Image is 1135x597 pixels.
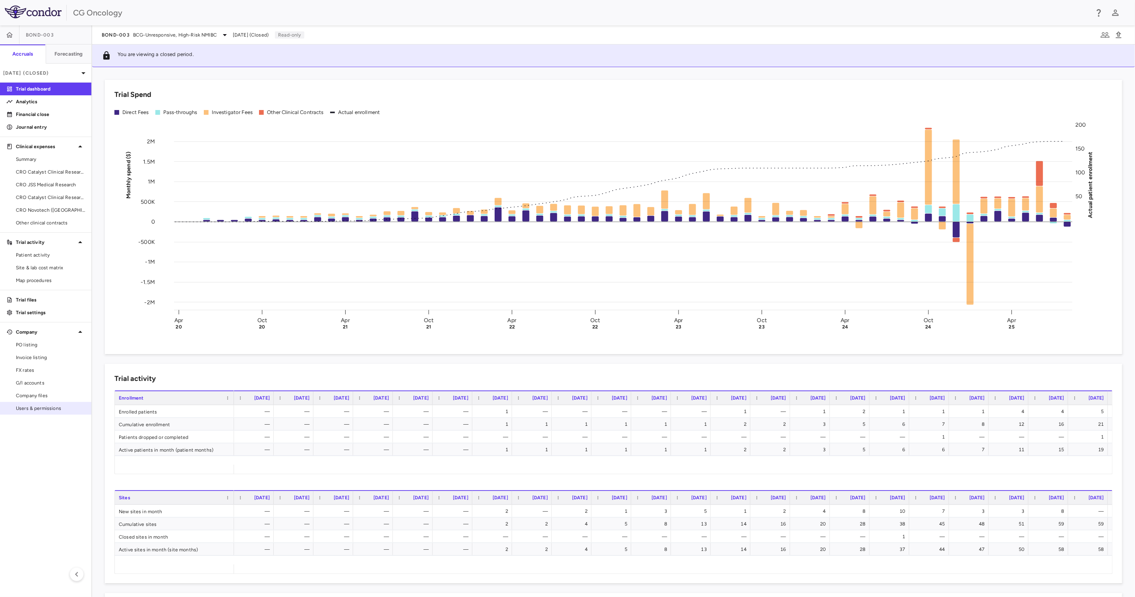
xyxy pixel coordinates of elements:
div: 5 [837,443,866,456]
div: Closed sites in month [115,530,234,543]
h6: Forecasting [54,50,83,58]
div: 7 [917,505,945,518]
div: Pass-throughs [163,109,197,116]
tspan: -500K [138,239,155,245]
span: [DATE] [493,495,508,500]
div: — [360,530,389,543]
div: — [241,543,270,556]
span: CRO Novotech ([GEOGRAPHIC_DATA]) Pty Ltd [16,207,85,214]
div: 3 [956,505,985,518]
div: 1 [480,418,508,431]
div: 1 [599,443,627,456]
div: CG Oncology [73,7,1089,19]
div: — [678,431,707,443]
div: 4 [559,543,588,556]
text: 20 [176,324,182,330]
div: — [758,530,786,543]
div: — [440,518,468,530]
div: — [400,405,429,418]
div: 5 [837,418,866,431]
div: 1 [678,443,707,456]
span: [DATE] [691,495,707,500]
div: 1 [638,418,667,431]
div: 1 [917,405,945,418]
div: — [241,518,270,530]
tspan: 50 [1075,193,1082,199]
text: Apr [1007,317,1016,324]
p: Trial dashboard [16,85,85,93]
span: Company files [16,392,85,399]
h6: Accruals [12,50,33,58]
div: — [519,530,548,543]
div: 11 [996,443,1025,456]
text: Apr [674,317,683,324]
div: 1 [519,443,548,456]
div: 2 [718,418,746,431]
div: — [241,405,270,418]
div: — [440,505,468,518]
span: [DATE] [532,395,548,401]
div: 1 [877,405,905,418]
span: Map procedures [16,277,85,284]
div: 3 [996,505,1025,518]
div: — [678,530,707,543]
tspan: 150 [1075,145,1085,152]
div: — [321,405,349,418]
div: — [559,530,588,543]
div: 2 [480,505,508,518]
div: 2 [559,505,588,518]
span: [DATE] [1049,395,1064,401]
div: — [440,418,468,431]
div: — [758,431,786,443]
div: 1 [599,418,627,431]
div: 3 [797,443,826,456]
span: FX rates [16,367,85,374]
div: — [797,530,826,543]
div: — [1075,505,1104,518]
span: Patient activity [16,251,85,259]
span: [DATE] [652,495,667,500]
tspan: 1.5M [143,158,155,165]
div: — [718,431,746,443]
span: [DATE] [572,395,588,401]
div: Actual enrollment [338,109,380,116]
text: Apr [508,317,516,324]
span: [DATE] [1009,395,1025,401]
text: 22 [592,324,598,330]
div: 48 [956,518,985,530]
span: [DATE] [890,395,905,401]
div: — [440,530,468,543]
div: Cumulative sites [115,518,234,530]
div: 1 [718,405,746,418]
div: 8 [837,505,866,518]
div: 1 [797,405,826,418]
span: [DATE] [612,495,627,500]
div: 19 [1075,443,1104,456]
tspan: 1M [148,178,155,185]
div: — [837,530,866,543]
div: 1 [1075,431,1104,443]
div: 6 [877,418,905,431]
div: — [360,505,389,518]
div: 2 [758,443,786,456]
div: — [599,431,627,443]
text: Oct [424,317,433,324]
div: — [281,543,309,556]
div: — [638,431,667,443]
div: Active sites in month (site months) [115,543,234,555]
div: — [360,418,389,431]
div: — [281,431,309,443]
text: 21 [343,324,348,330]
div: — [321,431,349,443]
text: 24 [842,324,848,330]
text: 20 [259,324,265,330]
span: [DATE] [1009,495,1025,500]
span: [DATE] [810,495,826,500]
text: 22 [509,324,515,330]
span: [DATE] [254,395,270,401]
div: 3 [638,505,667,518]
div: — [360,518,389,530]
span: [DATE] [930,395,945,401]
p: [DATE] (Closed) [3,70,79,77]
div: — [519,505,548,518]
